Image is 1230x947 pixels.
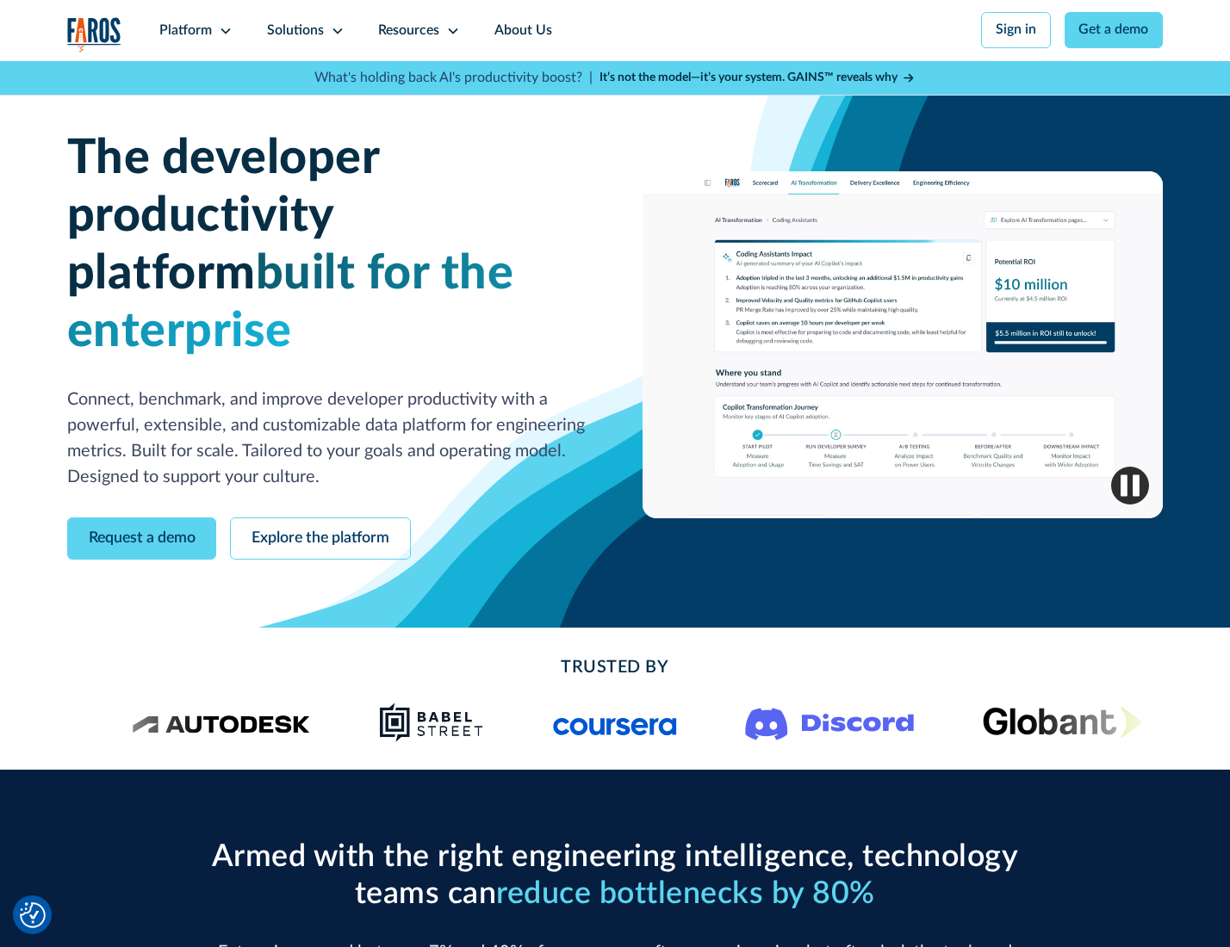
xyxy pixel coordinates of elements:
[314,68,593,89] p: What's holding back AI's productivity boost? |
[67,17,122,53] img: Logo of the analytics and reporting company Faros.
[599,71,898,84] strong: It’s not the model—it’s your system. GAINS™ reveals why
[67,17,122,53] a: home
[204,655,1026,681] h2: Trusted By
[496,878,875,909] span: reduce bottlenecks by 80%
[378,21,439,41] div: Resources
[67,517,217,560] a: Request a demo
[983,706,1142,738] img: Globant's logo
[1065,12,1164,48] a: Get a demo
[132,710,310,733] img: Logo of the design software company Autodesk.
[230,517,411,560] a: Explore the platform
[379,702,484,743] img: Babel Street logo png
[981,12,1051,48] a: Sign in
[745,704,914,740] img: Logo of the communication platform Discord.
[20,902,46,928] img: Revisit consent button
[553,709,677,736] img: Logo of the online learning platform Coursera.
[159,21,212,41] div: Platform
[20,902,46,928] button: Cookie Settings
[204,839,1026,913] h2: Armed with the right engineering intelligence, technology teams can
[267,21,324,41] div: Solutions
[67,387,588,490] p: Connect, benchmark, and improve developer productivity with a powerful, extensible, and customiza...
[599,69,916,87] a: It’s not the model—it’s your system. GAINS™ reveals why
[67,130,588,360] h1: The developer productivity platform
[1111,467,1149,504] img: Pause video
[67,250,514,356] span: built for the enterprise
